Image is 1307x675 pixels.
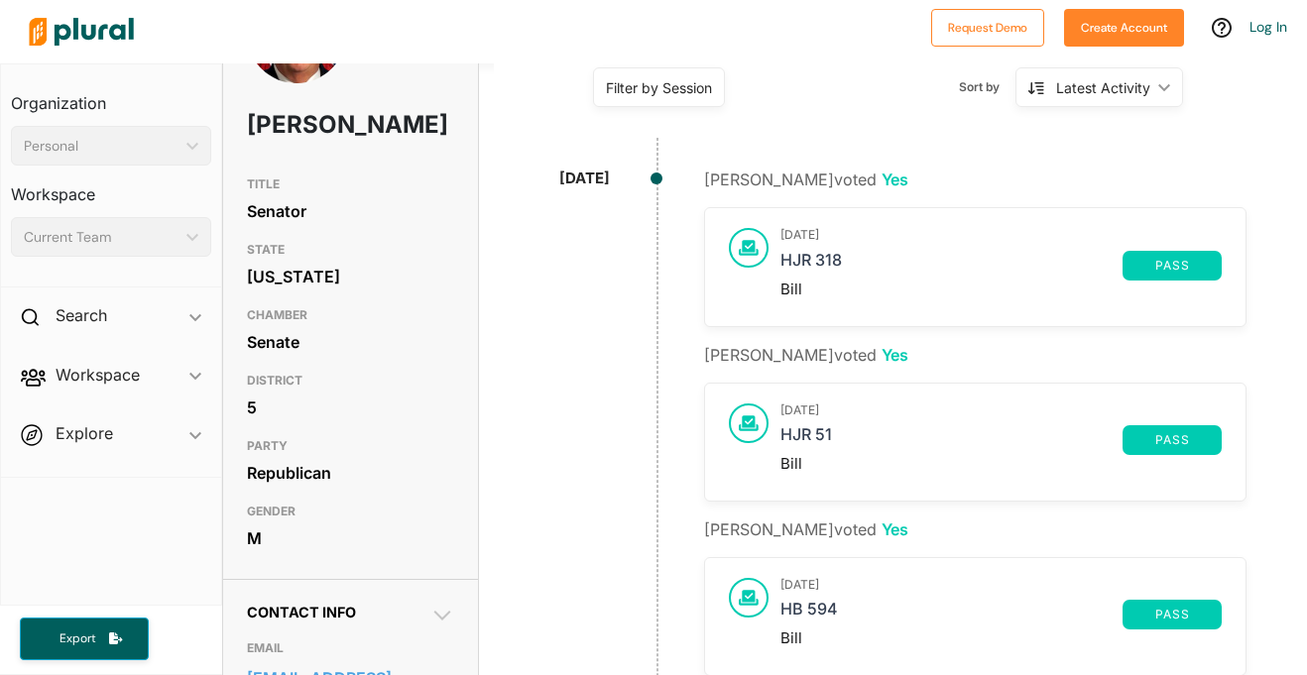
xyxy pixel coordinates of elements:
[780,403,1222,417] h3: [DATE]
[1064,16,1184,37] a: Create Account
[780,578,1222,592] h3: [DATE]
[247,172,453,196] h3: TITLE
[931,9,1044,47] button: Request Demo
[931,16,1044,37] a: Request Demo
[780,281,1222,298] div: Bill
[56,304,107,326] h2: Search
[247,95,371,155] h1: [PERSON_NAME]
[780,251,1123,281] a: HJR 318
[780,228,1222,242] h3: [DATE]
[46,630,109,647] span: Export
[882,519,908,539] span: Yes
[247,604,356,620] span: Contact Info
[247,327,453,357] div: Senate
[247,196,453,226] div: Senator
[559,168,610,190] div: [DATE]
[704,345,908,365] span: [PERSON_NAME] voted
[247,393,453,422] div: 5
[1134,260,1210,272] span: pass
[11,166,211,209] h3: Workspace
[780,425,1123,455] a: HJR 51
[780,600,1123,629] a: HB 594
[24,136,178,157] div: Personal
[11,74,211,118] h3: Organization
[1134,609,1210,620] span: pass
[1056,77,1150,98] div: Latest Activity
[704,169,908,189] span: [PERSON_NAME] voted
[1064,9,1184,47] button: Create Account
[704,519,908,539] span: [PERSON_NAME] voted
[247,238,453,262] h3: STATE
[247,262,453,291] div: [US_STATE]
[247,636,453,660] h3: EMAIL
[780,455,1222,473] div: Bill
[247,458,453,488] div: Republican
[247,434,453,458] h3: PARTY
[1134,434,1210,446] span: pass
[247,369,453,393] h3: DISTRICT
[24,227,178,248] div: Current Team
[1249,18,1287,36] a: Log In
[780,629,1222,647] div: Bill
[959,78,1015,96] span: Sort by
[247,500,453,523] h3: GENDER
[882,345,908,365] span: Yes
[247,303,453,327] h3: CHAMBER
[247,523,453,553] div: M
[882,169,908,189] span: Yes
[20,618,149,660] button: Export
[606,77,712,98] div: Filter by Session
